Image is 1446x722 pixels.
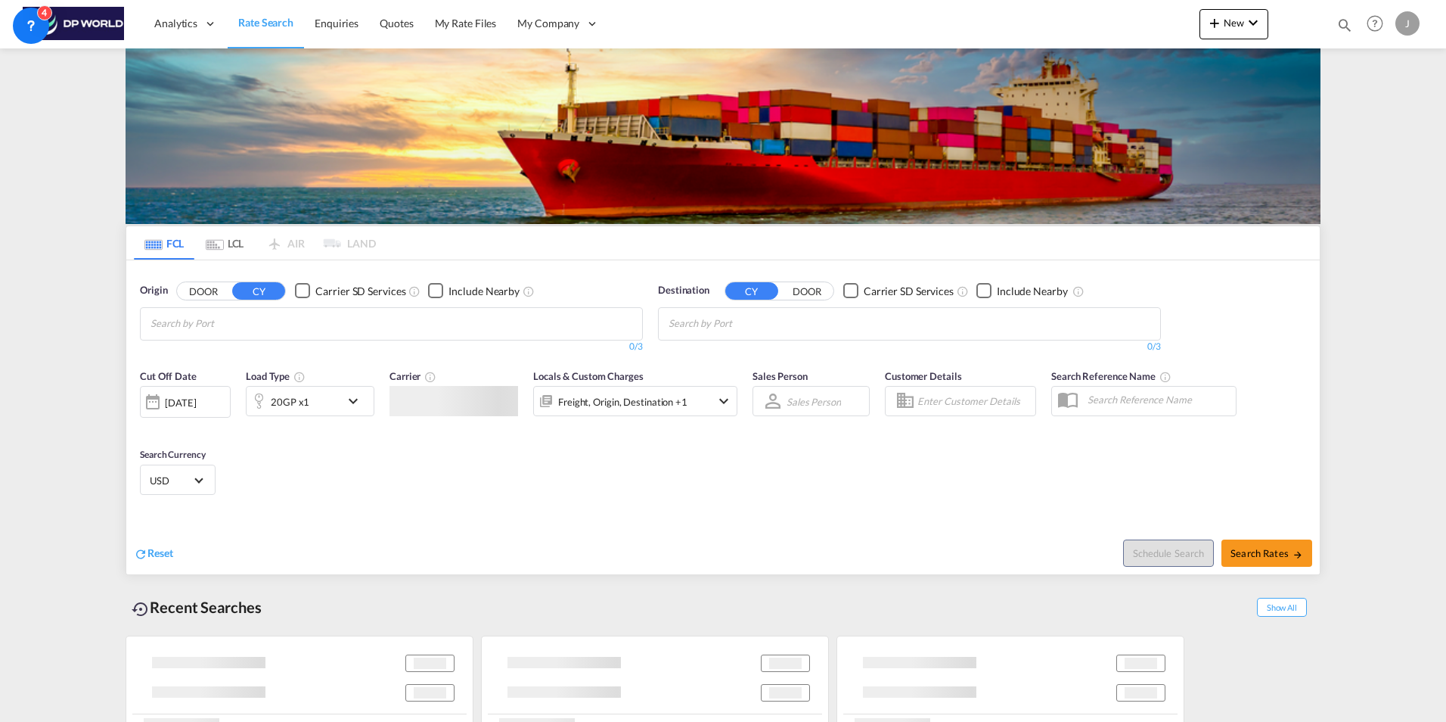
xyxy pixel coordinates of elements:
md-pagination-wrapper: Use the left and right arrow keys to navigate between tabs [134,226,376,260]
md-chips-wrap: Chips container with autocompletion. Enter the text area, type text to search, and then use the u... [666,308,818,336]
span: Search Rates [1230,547,1303,559]
span: Destination [658,283,709,298]
div: Freight Origin Destination Factory Stuffingicon-chevron-down [533,386,737,416]
md-icon: icon-refresh [134,547,147,561]
md-checkbox: Checkbox No Ink [428,283,520,299]
span: Load Type [246,370,306,382]
span: Help [1362,11,1388,36]
div: Recent Searches [126,590,268,624]
button: Search Ratesicon-arrow-right [1221,540,1312,567]
div: Include Nearby [448,284,520,299]
span: Locals & Custom Charges [533,370,644,382]
md-select: Select Currency: $ USDUnited States Dollar [148,469,207,491]
div: Carrier SD Services [315,284,405,299]
button: Note: By default Schedule search will only considerorigin ports, destination ports and cut off da... [1123,540,1214,567]
md-icon: icon-arrow-right [1292,549,1303,560]
span: Cut Off Date [140,370,197,382]
md-icon: icon-chevron-down [715,392,733,410]
span: New [1206,17,1262,29]
span: USD [150,474,192,487]
div: Include Nearby [997,284,1068,299]
img: LCL+%26+FCL+BACKGROUND.png [126,48,1320,224]
md-icon: icon-chevron-down [1244,14,1262,32]
md-icon: Unchecked: Ignores neighbouring ports when fetching rates.Checked : Includes neighbouring ports w... [1072,285,1084,297]
div: 20GP x1 [271,391,309,412]
button: CY [232,282,285,300]
md-checkbox: Checkbox No Ink [295,283,405,299]
span: Quotes [380,17,413,30]
div: J [1395,11,1420,36]
button: icon-plus 400-fgNewicon-chevron-down [1199,9,1268,39]
md-checkbox: Checkbox No Ink [976,283,1068,299]
div: Carrier SD Services [864,284,954,299]
md-icon: Your search will be saved by the below given name [1159,371,1171,383]
span: Origin [140,283,167,298]
md-icon: icon-backup-restore [132,600,150,618]
span: Show All [1257,598,1307,617]
md-checkbox: Checkbox No Ink [843,283,954,299]
md-tab-item: FCL [134,226,194,260]
div: Freight Origin Destination Factory Stuffing [558,391,687,412]
div: OriginDOOR CY Checkbox No InkUnchecked: Search for CY (Container Yard) services for all selected ... [126,260,1320,574]
md-icon: icon-plus 400-fg [1206,14,1224,32]
input: Search Reference Name [1080,388,1236,411]
span: Carrier [389,370,436,382]
span: Search Reference Name [1051,370,1171,382]
md-chips-wrap: Chips container with autocompletion. Enter the text area, type text to search, and then use the u... [148,308,300,336]
div: 0/3 [140,341,643,353]
span: My Rate Files [435,17,497,30]
md-icon: icon-magnify [1336,17,1353,33]
div: 20GP x1icon-chevron-down [246,386,374,416]
md-datepicker: Select [140,416,151,437]
span: Analytics [154,16,197,31]
span: My Company [517,16,579,31]
md-icon: Unchecked: Search for CY (Container Yard) services for all selected carriers.Checked : Search for... [957,285,969,297]
div: 0/3 [658,341,1161,353]
div: icon-refreshReset [134,546,173,562]
input: Chips input. [669,312,812,336]
span: Enquiries [315,17,358,30]
div: icon-magnify [1336,17,1353,39]
span: Rate Search [238,16,293,29]
input: Chips input. [150,312,294,336]
div: [DATE] [140,386,231,418]
md-select: Sales Person [785,391,842,412]
span: Search Currency [140,449,206,460]
img: c08ca190194411f088ed0f3ba295208c.png [23,7,125,41]
button: CY [725,282,778,300]
span: Customer Details [885,370,961,382]
md-icon: icon-chevron-down [344,392,370,410]
md-tab-item: LCL [194,226,255,260]
span: Sales Person [752,370,808,382]
md-icon: Unchecked: Ignores neighbouring ports when fetching rates.Checked : Includes neighbouring ports w... [523,285,535,297]
md-icon: The selected Trucker/Carrierwill be displayed in the rate results If the rates are from another f... [424,371,436,383]
md-icon: Unchecked: Search for CY (Container Yard) services for all selected carriers.Checked : Search for... [408,285,420,297]
button: DOOR [177,282,230,300]
button: DOOR [780,282,833,300]
input: Enter Customer Details [917,390,1031,412]
div: [DATE] [165,396,196,409]
div: Help [1362,11,1395,38]
md-icon: icon-information-outline [293,371,306,383]
span: Reset [147,546,173,559]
